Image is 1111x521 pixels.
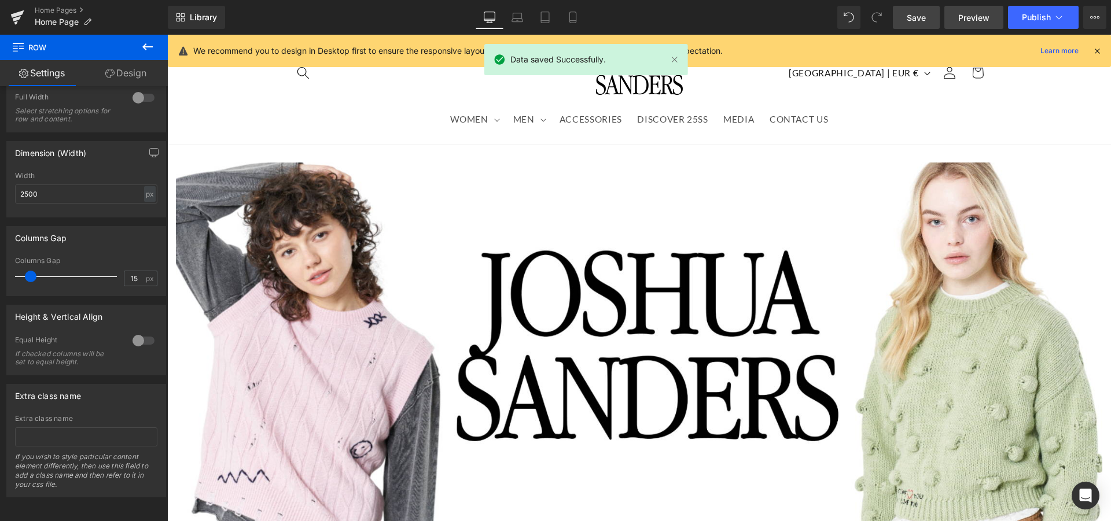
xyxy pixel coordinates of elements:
[84,60,168,86] a: Design
[146,275,156,282] span: px
[424,12,520,65] a: joshua-sanders.com
[1022,13,1051,22] span: Publish
[1072,482,1099,509] div: Open Intercom Messenger
[15,257,157,265] div: Columns Gap
[1036,44,1083,58] a: Learn more
[602,79,661,91] span: CONTACT US
[339,72,385,98] summary: MEN
[392,79,455,91] span: ACCESSORIES
[531,6,559,29] a: Tablet
[15,335,121,348] div: Equal Height
[15,107,119,123] div: Select stretching options for row and content.
[614,26,768,50] button: [GEOGRAPHIC_DATA] | EUR €
[837,6,860,29] button: Undo
[470,79,541,91] span: DISCOVER 25SS
[168,6,225,29] a: New Library
[15,350,119,366] div: If checked columns will be set to equal height.
[35,17,79,27] span: Home Page
[9,128,935,513] img: JOSHUA SANDERS FW25 fashion banner with models. Clothing made in italy
[907,12,926,24] span: Save
[556,79,587,91] span: MEDIA
[15,385,81,401] div: Extra class name
[144,186,156,202] div: px
[865,6,888,29] button: Redo
[15,184,157,204] input: auto
[384,72,462,98] a: ACCESSORIES
[190,12,217,23] span: Library
[15,227,67,243] div: Columns Gap
[283,79,321,91] span: WOMEN
[559,6,587,29] a: Mobile
[15,172,157,180] div: Width
[621,32,752,45] span: [GEOGRAPHIC_DATA] | EUR €
[15,142,86,158] div: Dimension (Width)
[1008,6,1079,29] button: Publish
[476,6,503,29] a: Desktop
[958,12,989,24] span: Preview
[549,72,595,98] a: MEDIA
[595,72,669,98] a: CONTACT US
[35,6,168,15] a: Home Pages
[193,45,723,57] p: We recommend you to design in Desktop first to ensure the responsive layout would display correct...
[503,6,531,29] a: Laptop
[510,53,606,66] span: Data saved Successfully.
[15,93,121,105] div: Full Width
[275,72,338,98] summary: WOMEN
[12,35,127,60] span: Row
[1083,6,1106,29] button: More
[346,79,367,91] span: MEN
[462,72,549,98] a: DISCOVER 25SS
[15,305,102,322] div: Height & Vertical Align
[429,16,516,60] img: joshua-sanders.com
[122,24,150,52] summary: Search
[944,6,1003,29] a: Preview
[15,452,157,497] div: If you wish to style particular content element differently, then use this field to add a class n...
[15,415,157,423] div: Extra class name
